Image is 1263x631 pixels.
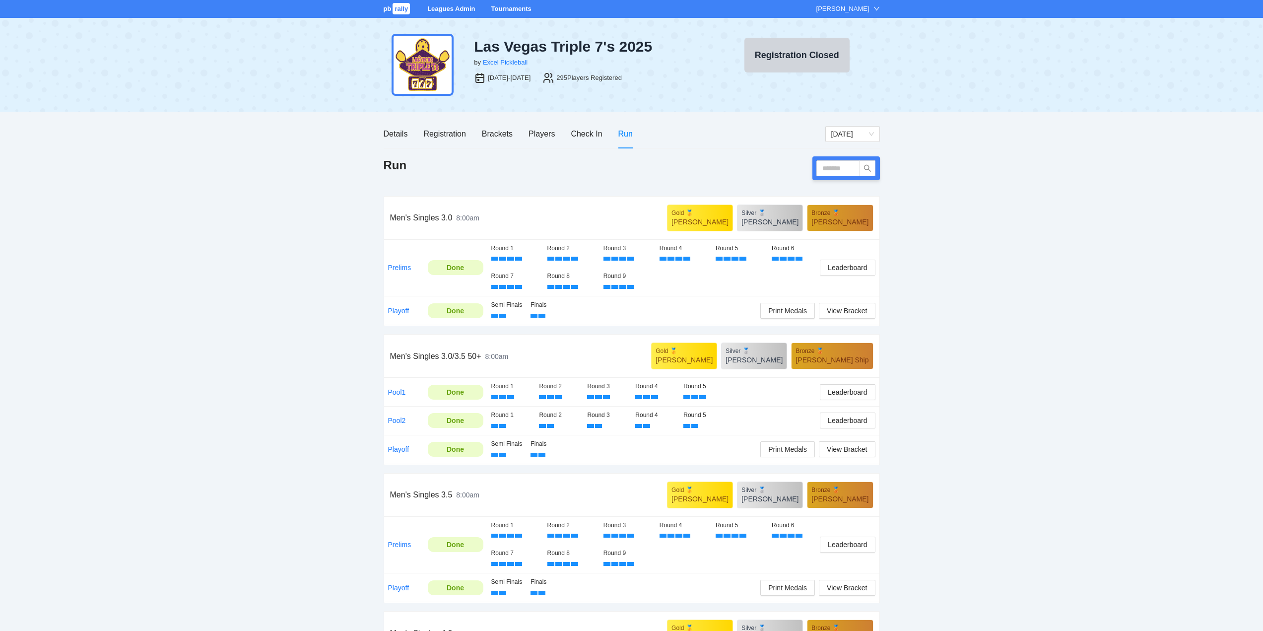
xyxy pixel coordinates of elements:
[392,34,454,96] img: tiple-sevens-24.png
[547,549,596,558] div: Round 8
[671,209,729,217] div: Gold 🥇
[388,445,409,453] a: Playoff
[635,382,675,391] div: Round 4
[819,441,875,457] button: View Bracket
[811,494,868,504] div: [PERSON_NAME]
[388,307,409,315] a: Playoff
[491,439,523,449] div: Semi Finals
[388,584,409,592] a: Playoff
[760,580,815,596] button: Print Medals
[831,127,874,141] span: Friday
[435,415,476,426] div: Done
[760,303,815,319] button: Print Medals
[529,128,555,140] div: Players
[491,272,539,281] div: Round 7
[820,537,875,553] button: Leaderboard
[474,38,706,56] div: Las Vegas Triple 7's 2025
[491,244,539,253] div: Round 1
[827,305,867,316] span: View Bracket
[656,347,713,355] div: Gold 🥇
[435,539,476,550] div: Done
[388,388,406,396] a: Pool1
[671,494,729,504] div: [PERSON_NAME]
[768,305,807,316] span: Print Medals
[819,580,875,596] button: View Bracket
[491,577,523,587] div: Semi Finals
[491,549,539,558] div: Round 7
[671,217,729,227] div: [PERSON_NAME]
[384,157,407,173] h1: Run
[531,300,562,310] div: Finals
[539,411,579,420] div: Round 2
[435,387,476,398] div: Done
[671,486,729,494] div: Gold 🥇
[744,38,850,72] button: Registration Closed
[491,382,532,391] div: Round 1
[435,262,476,273] div: Done
[828,539,867,550] span: Leaderboard
[716,521,764,530] div: Round 5
[587,382,627,391] div: Round 3
[384,128,408,140] div: Details
[571,128,602,140] div: Check In
[796,355,868,365] div: [PERSON_NAME] Ship
[741,217,798,227] div: [PERSON_NAME]
[556,73,622,83] div: 295 Players Registered
[811,486,868,494] div: Bronze 🥉
[539,382,579,391] div: Round 2
[741,486,798,494] div: Silver 🥈
[683,411,724,420] div: Round 5
[491,521,539,530] div: Round 1
[474,58,481,68] div: by
[772,521,820,530] div: Round 6
[456,491,479,499] span: 8:00am
[656,355,713,365] div: [PERSON_NAME]
[820,384,875,400] button: Leaderboard
[390,213,453,222] span: Men's Singles 3.0
[827,444,867,455] span: View Bracket
[760,441,815,457] button: Print Medals
[828,387,867,398] span: Leaderboard
[873,5,880,12] span: down
[683,382,724,391] div: Round 5
[860,160,875,176] button: search
[456,214,479,222] span: 8:00am
[491,5,531,12] a: Tournaments
[388,417,406,424] a: Pool2
[547,521,596,530] div: Round 2
[427,5,475,12] a: Leagues Admin
[820,413,875,428] button: Leaderboard
[485,352,509,360] span: 8:00am
[603,549,652,558] div: Round 9
[488,73,531,83] div: [DATE]-[DATE]
[726,347,783,355] div: Silver 🥈
[741,209,798,217] div: Silver 🥈
[811,209,868,217] div: Bronze 🥉
[603,272,652,281] div: Round 9
[860,164,875,172] span: search
[828,262,867,273] span: Leaderboard
[435,444,476,455] div: Done
[390,352,481,360] span: Men's Singles 3.0/3.5 50+
[819,303,875,319] button: View Bracket
[390,491,453,499] span: Men's Singles 3.5
[772,244,820,253] div: Round 6
[816,4,869,14] div: [PERSON_NAME]
[716,244,764,253] div: Round 5
[384,5,392,12] span: pb
[491,411,532,420] div: Round 1
[603,244,652,253] div: Round 3
[531,577,562,587] div: Finals
[388,541,411,549] a: Prelims
[618,128,633,140] div: Run
[388,264,411,272] a: Prelims
[796,347,868,355] div: Bronze 🥉
[741,494,798,504] div: [PERSON_NAME]
[587,411,627,420] div: Round 3
[547,272,596,281] div: Round 8
[811,217,868,227] div: [PERSON_NAME]
[547,244,596,253] div: Round 2
[393,3,410,14] span: rally
[660,521,708,530] div: Round 4
[603,521,652,530] div: Round 3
